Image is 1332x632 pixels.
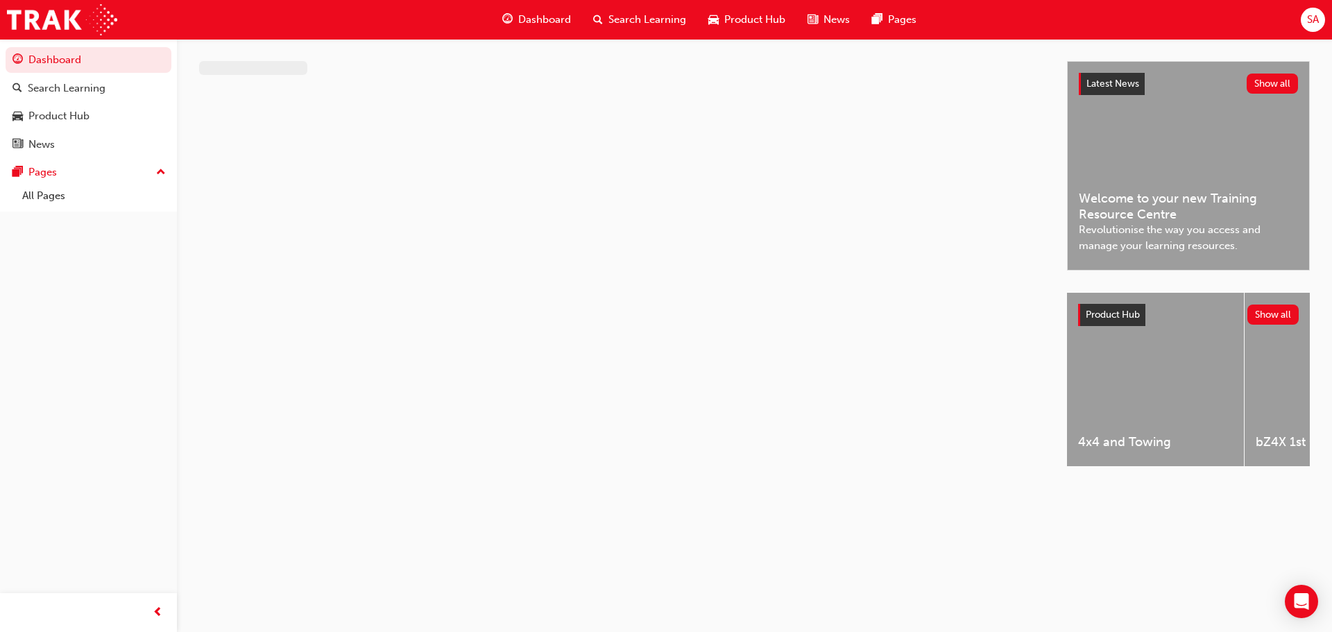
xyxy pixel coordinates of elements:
[6,160,171,185] button: Pages
[502,11,513,28] span: guage-icon
[808,11,818,28] span: news-icon
[1301,8,1325,32] button: SA
[861,6,928,34] a: pages-iconPages
[6,103,171,129] a: Product Hub
[6,76,171,101] a: Search Learning
[28,164,57,180] div: Pages
[1067,61,1310,271] a: Latest NewsShow allWelcome to your new Training Resource CentreRevolutionise the way you access a...
[518,12,571,28] span: Dashboard
[6,132,171,157] a: News
[12,54,23,67] span: guage-icon
[582,6,697,34] a: search-iconSearch Learning
[872,11,882,28] span: pages-icon
[724,12,785,28] span: Product Hub
[1079,73,1298,95] a: Latest NewsShow all
[12,83,22,95] span: search-icon
[6,44,171,160] button: DashboardSearch LearningProduct HubNews
[1086,78,1139,89] span: Latest News
[697,6,796,34] a: car-iconProduct Hub
[28,80,105,96] div: Search Learning
[491,6,582,34] a: guage-iconDashboard
[12,110,23,123] span: car-icon
[12,166,23,179] span: pages-icon
[1079,222,1298,253] span: Revolutionise the way you access and manage your learning resources.
[1079,191,1298,222] span: Welcome to your new Training Resource Centre
[708,11,719,28] span: car-icon
[1307,12,1319,28] span: SA
[1078,434,1233,450] span: 4x4 and Towing
[1285,585,1318,618] div: Open Intercom Messenger
[17,185,171,207] a: All Pages
[28,108,89,124] div: Product Hub
[12,139,23,151] span: news-icon
[796,6,861,34] a: news-iconNews
[6,47,171,73] a: Dashboard
[153,604,163,622] span: prev-icon
[823,12,850,28] span: News
[593,11,603,28] span: search-icon
[28,137,55,153] div: News
[608,12,686,28] span: Search Learning
[1078,304,1299,326] a: Product HubShow all
[1067,293,1244,466] a: 4x4 and Towing
[1086,309,1140,321] span: Product Hub
[7,4,117,35] img: Trak
[888,12,916,28] span: Pages
[1247,74,1299,94] button: Show all
[1247,305,1299,325] button: Show all
[156,164,166,182] span: up-icon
